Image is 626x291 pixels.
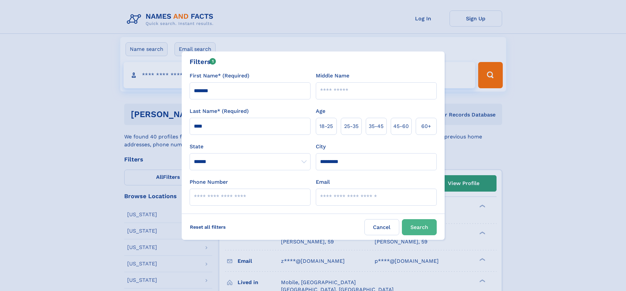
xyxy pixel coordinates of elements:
[364,219,399,235] label: Cancel
[316,143,326,151] label: City
[316,72,349,80] label: Middle Name
[344,122,359,130] span: 25‑35
[402,219,437,235] button: Search
[190,143,311,151] label: State
[190,178,228,186] label: Phone Number
[393,122,409,130] span: 45‑60
[319,122,333,130] span: 18‑25
[190,72,249,80] label: First Name* (Required)
[316,107,325,115] label: Age
[186,219,230,235] label: Reset all filters
[421,122,431,130] span: 60+
[316,178,330,186] label: Email
[190,107,249,115] label: Last Name* (Required)
[369,122,383,130] span: 35‑45
[190,57,216,67] div: Filters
